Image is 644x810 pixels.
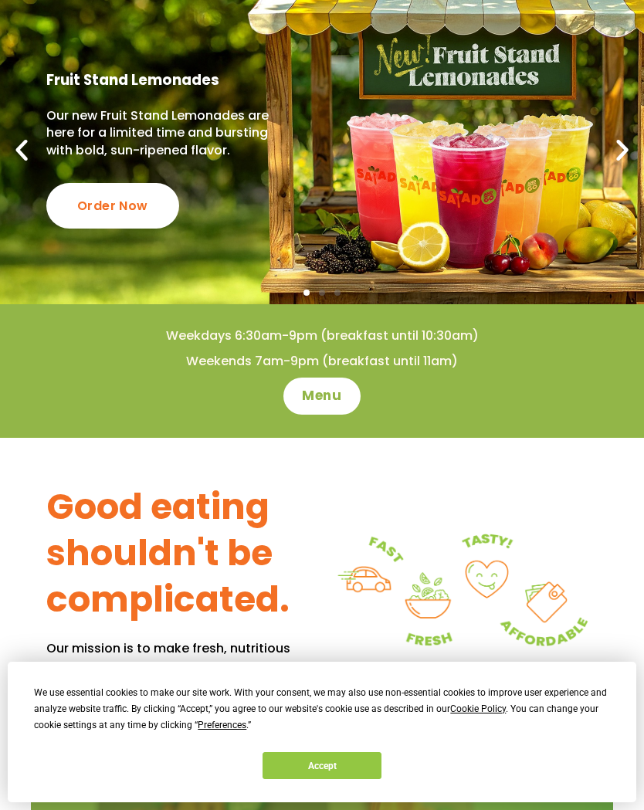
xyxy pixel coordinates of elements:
div: We use essential cookies to make our site work. With your consent, we may also use non-essential ... [34,685,609,734]
div: Previous slide [8,136,36,164]
span: Menu [302,387,341,405]
h4: Weekends 7am-9pm (breakfast until 11am) [31,353,613,370]
h4: Weekdays 6:30am-9pm (breakfast until 10:30am) [31,327,613,344]
p: Our mission is to make fresh, nutritious food convenient and affordable for ALL. [46,638,322,680]
span: Go to slide 2 [319,290,325,296]
div: Cookie Consent Prompt [8,662,636,802]
h3: Good eating shouldn't be complicated. [46,484,322,622]
span: Go to slide 3 [334,290,341,296]
span: Go to slide 1 [303,290,310,296]
div: Next slide [608,136,636,164]
span: Preferences [198,720,246,730]
h2: Fruit Stand Lemonades [46,71,286,90]
p: Our new Fruit Stand Lemonades are here for a limited time and bursting with bold, sun-ripened fla... [46,107,286,159]
div: Order Now [46,183,179,229]
a: Menu [283,378,360,415]
span: Cookie Policy [450,703,506,714]
button: Accept [263,752,381,779]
